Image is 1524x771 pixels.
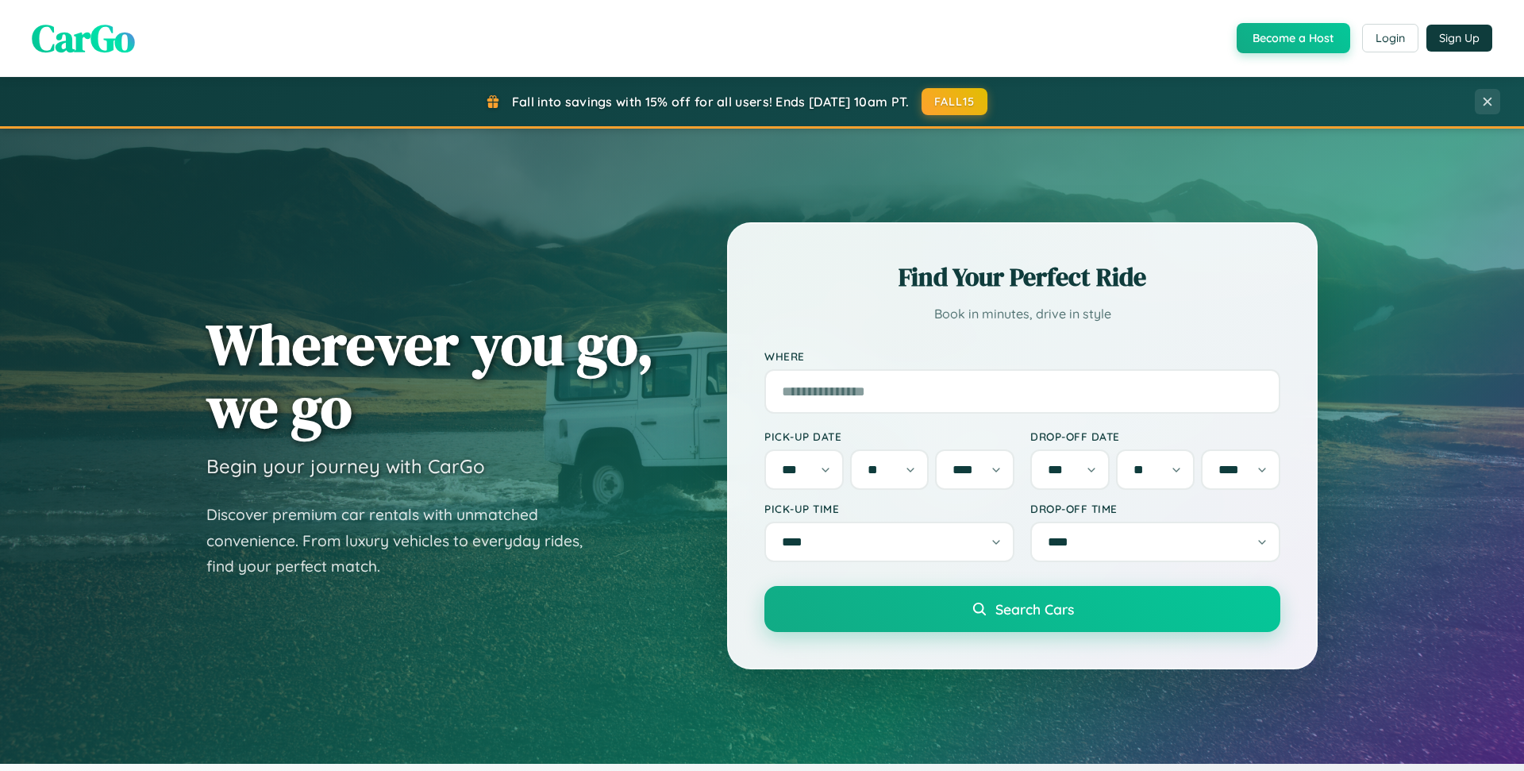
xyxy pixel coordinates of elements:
[206,502,603,580] p: Discover premium car rentals with unmatched convenience. From luxury vehicles to everyday rides, ...
[764,586,1280,632] button: Search Cars
[1426,25,1492,52] button: Sign Up
[206,454,485,478] h3: Begin your journey with CarGo
[764,349,1280,363] label: Where
[1030,430,1280,443] label: Drop-off Date
[512,94,910,110] span: Fall into savings with 15% off for all users! Ends [DATE] 10am PT.
[764,303,1280,326] p: Book in minutes, drive in style
[764,430,1014,443] label: Pick-up Date
[1030,502,1280,515] label: Drop-off Time
[922,88,988,115] button: FALL15
[206,313,654,438] h1: Wherever you go, we go
[764,502,1014,515] label: Pick-up Time
[995,600,1074,618] span: Search Cars
[1237,23,1350,53] button: Become a Host
[32,12,135,64] span: CarGo
[764,260,1280,295] h2: Find Your Perfect Ride
[1362,24,1418,52] button: Login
